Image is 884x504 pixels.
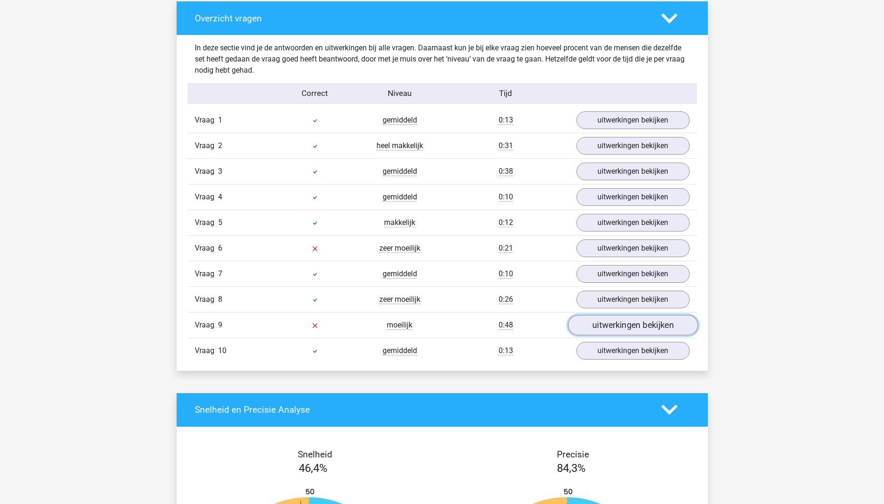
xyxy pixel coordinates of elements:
[195,166,218,177] span: Vraag
[188,42,697,76] div: In deze sectie vind je de antwoorden en uitwerkingen bij alle vragen. Daarnaast kun je bij elke v...
[377,141,423,150] span: heel makkelijk
[576,111,690,129] a: uitwerkingen bekijken
[195,320,218,331] span: Vraag
[218,218,222,227] span: 5
[218,167,222,176] span: 3
[218,320,222,329] span: 9
[383,269,417,279] span: gemiddeld
[499,244,513,253] span: 0:21
[576,137,690,155] a: uitwerkingen bekijken
[383,116,417,125] span: gemiddeld
[499,192,513,202] span: 0:10
[499,346,513,355] span: 0:13
[195,217,218,228] span: Vraag
[218,295,222,304] span: 8
[499,167,513,176] span: 0:38
[383,346,417,355] span: gemiddeld
[195,294,218,305] span: Vraag
[218,141,222,150] span: 2
[195,345,218,356] span: Vraag
[218,269,222,278] span: 7
[576,188,690,206] a: uitwerkingen bekijken
[576,265,690,283] a: uitwerkingen bekijken
[568,315,698,335] a: uitwerkingen bekijken
[576,291,690,308] a: uitwerkingen bekijken
[453,449,693,460] h4: Precisie
[557,462,586,475] span: 84,3%
[387,320,412,330] span: moeilijk
[218,116,222,124] span: 1
[218,244,222,252] span: 6
[499,141,513,150] span: 0:31
[576,214,690,232] a: uitwerkingen bekijken
[299,462,328,475] span: 46,4%
[442,88,569,100] div: Tijd
[218,346,226,355] span: 10
[383,167,417,176] span: gemiddeld
[273,88,357,100] div: Correct
[576,239,690,257] a: uitwerkingen bekijken
[379,295,420,304] span: zeer moeilijk
[195,243,218,254] span: Vraag
[195,140,218,151] span: Vraag
[499,320,513,330] span: 0:48
[195,191,218,203] span: Vraag
[195,449,435,460] h4: Snelheid
[195,115,218,126] span: Vraag
[384,218,415,227] span: makkelijk
[576,163,690,180] a: uitwerkingen bekijken
[499,218,513,227] span: 0:12
[195,13,647,24] h4: Overzicht vragen
[218,192,222,201] span: 4
[499,269,513,279] span: 0:10
[357,88,442,100] div: Niveau
[499,295,513,304] span: 0:26
[195,268,218,279] span: Vraag
[379,244,420,253] span: zeer moeilijk
[576,342,690,360] a: uitwerkingen bekijken
[195,404,647,415] h4: Snelheid en Precisie Analyse
[499,116,513,125] span: 0:13
[383,192,417,202] span: gemiddeld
